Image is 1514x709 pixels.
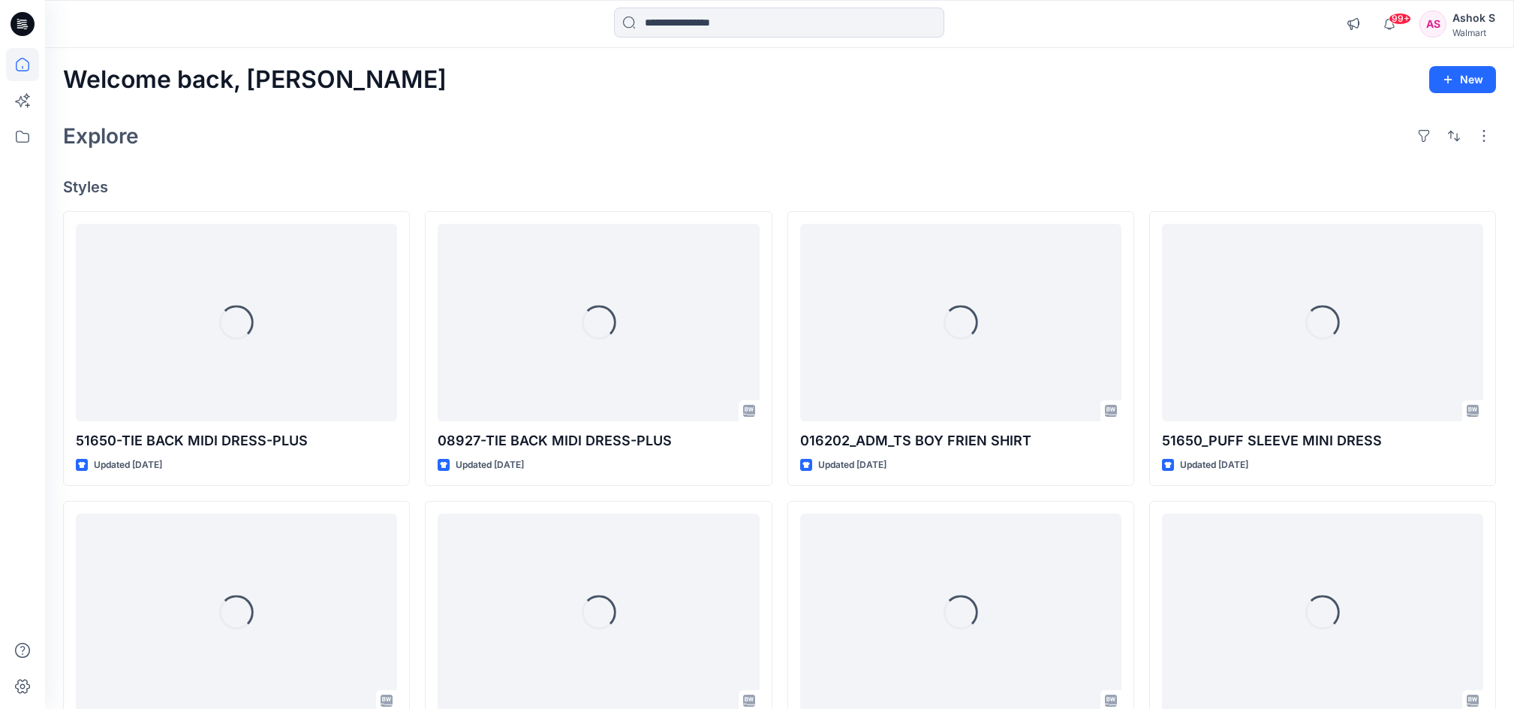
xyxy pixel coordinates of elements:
p: 51650_PUFF SLEEVE MINI DRESS [1162,430,1483,451]
div: AS [1419,11,1446,38]
span: 99+ [1389,13,1411,25]
div: Ashok S [1452,9,1495,27]
p: 016202_ADM_TS BOY FRIEN SHIRT [800,430,1121,451]
button: New [1429,66,1496,93]
h2: Welcome back, [PERSON_NAME] [63,66,447,94]
h4: Styles [63,178,1496,196]
p: Updated [DATE] [818,457,886,473]
h2: Explore [63,124,139,148]
p: Updated [DATE] [94,457,162,473]
div: Walmart [1452,27,1495,38]
p: Updated [DATE] [1180,457,1248,473]
p: 08927-TIE BACK MIDI DRESS-PLUS [438,430,759,451]
p: 51650-TIE BACK MIDI DRESS-PLUS [76,430,397,451]
p: Updated [DATE] [456,457,524,473]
